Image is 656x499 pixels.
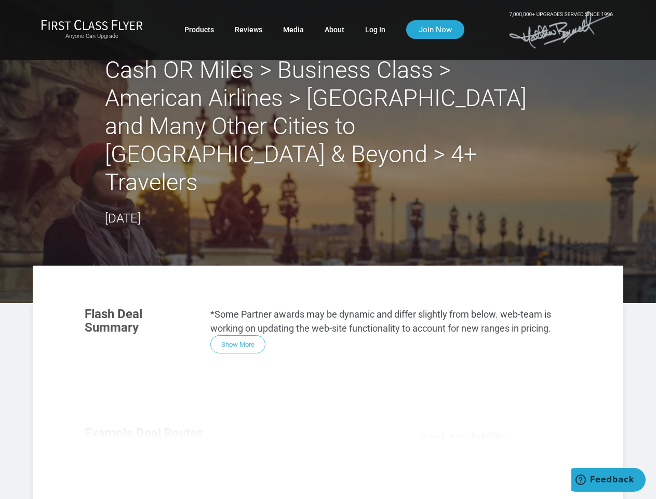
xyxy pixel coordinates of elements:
[325,20,344,39] a: About
[184,20,214,39] a: Products
[235,20,262,39] a: Reviews
[85,307,195,335] h3: Flash Deal Summary
[41,33,143,40] small: Anyone Can Upgrade
[105,211,141,226] time: [DATE]
[406,20,464,39] a: Join Now
[210,307,571,335] p: *Some Partner awards may be dynamic and differ slightly from below. web-team is working on updati...
[283,20,304,39] a: Media
[105,56,552,196] h2: Cash OR Miles > Business Class > American Airlines > [GEOGRAPHIC_DATA] and Many Other Cities to [...
[41,19,143,40] a: First Class FlyerAnyone Can Upgrade
[365,20,385,39] a: Log In
[41,19,143,30] img: First Class Flyer
[571,468,646,494] iframe: Opens a widget where you can find more information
